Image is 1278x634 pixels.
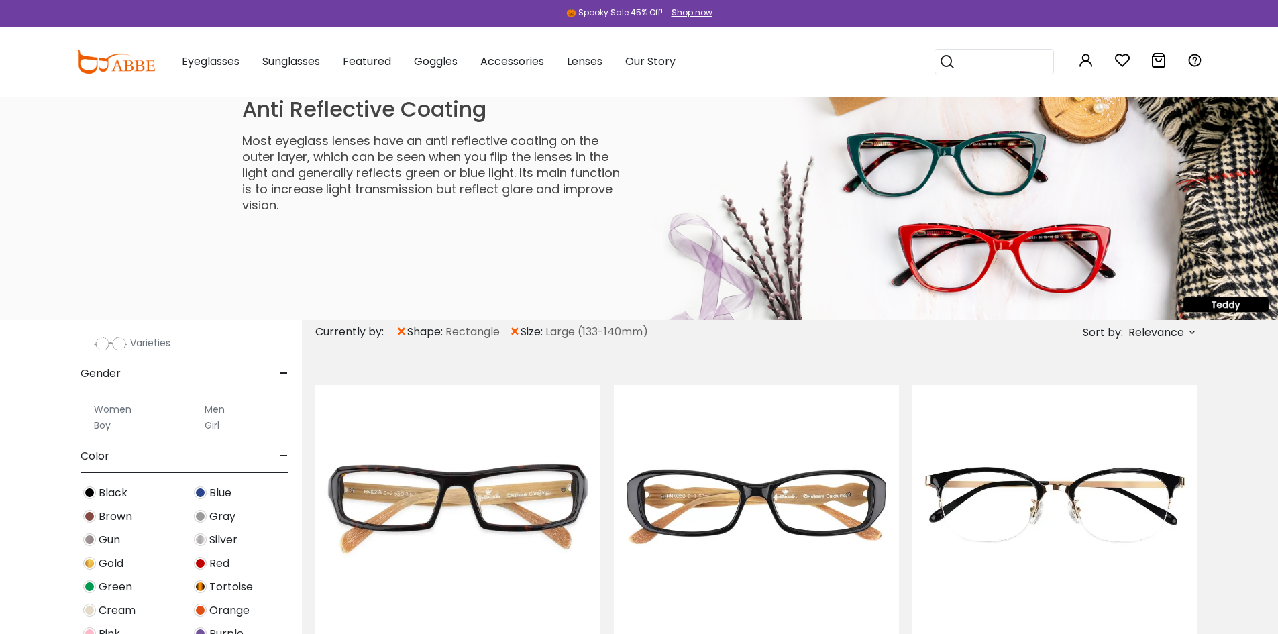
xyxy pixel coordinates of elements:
[99,509,132,525] span: Brown
[83,510,96,523] img: Brown
[672,7,712,19] div: Shop now
[194,604,207,617] img: Orange
[209,485,231,501] span: Blue
[480,54,544,69] span: Accessories
[315,385,600,623] img: Tortoise Resonance - TR ,Universal Bridge Fit
[81,440,109,472] span: Color
[99,579,132,595] span: Green
[83,533,96,546] img: Gun
[83,486,96,499] img: Black
[567,54,602,69] span: Lenses
[509,320,521,344] span: ×
[194,510,207,523] img: Gray
[1083,325,1123,340] span: Sort by:
[130,336,170,350] span: Varieties
[209,579,253,595] span: Tortoise
[614,385,899,623] img: Black Setup - TR ,Universal Bridge Fit
[94,401,131,417] label: Women
[625,54,676,69] span: Our Story
[1128,321,1184,345] span: Relevance
[280,440,288,472] span: -
[521,324,545,340] span: size:
[99,485,127,501] span: Black
[209,556,229,572] span: Red
[396,320,407,344] span: ×
[205,417,219,433] label: Girl
[445,324,500,340] span: Rectangle
[414,54,458,69] span: Goggles
[209,509,235,525] span: Gray
[194,557,207,570] img: Red
[99,532,120,548] span: Gun
[209,532,237,548] span: Silver
[94,337,127,351] img: Varieties.png
[182,54,239,69] span: Eyeglasses
[99,556,123,572] span: Gold
[242,97,629,122] h1: Anti Reflective Coating
[280,358,288,390] span: -
[209,602,250,619] span: Orange
[194,580,207,593] img: Tortoise
[315,320,396,344] div: Currently by:
[665,7,712,18] a: Shop now
[262,54,320,69] span: Sunglasses
[205,401,225,417] label: Men
[76,50,155,74] img: abbeglasses.com
[81,358,121,390] span: Gender
[205,97,1278,320] img: Anti Reflective Coating
[194,486,207,499] img: Blue
[407,324,445,340] span: shape:
[566,7,663,19] div: 🎃 Spooky Sale 45% Off!
[343,54,391,69] span: Featured
[194,533,207,546] img: Silver
[83,557,96,570] img: Gold
[83,580,96,593] img: Green
[545,324,648,340] span: Large (133-140mm)
[94,417,111,433] label: Boy
[99,602,136,619] span: Cream
[242,133,629,213] p: Most eyeglass lenses have an anti reflective coating on the outer layer, which can be seen when y...
[83,604,96,617] img: Cream
[912,385,1197,623] img: Black Polly - Combination ,Adjust Nose Pads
